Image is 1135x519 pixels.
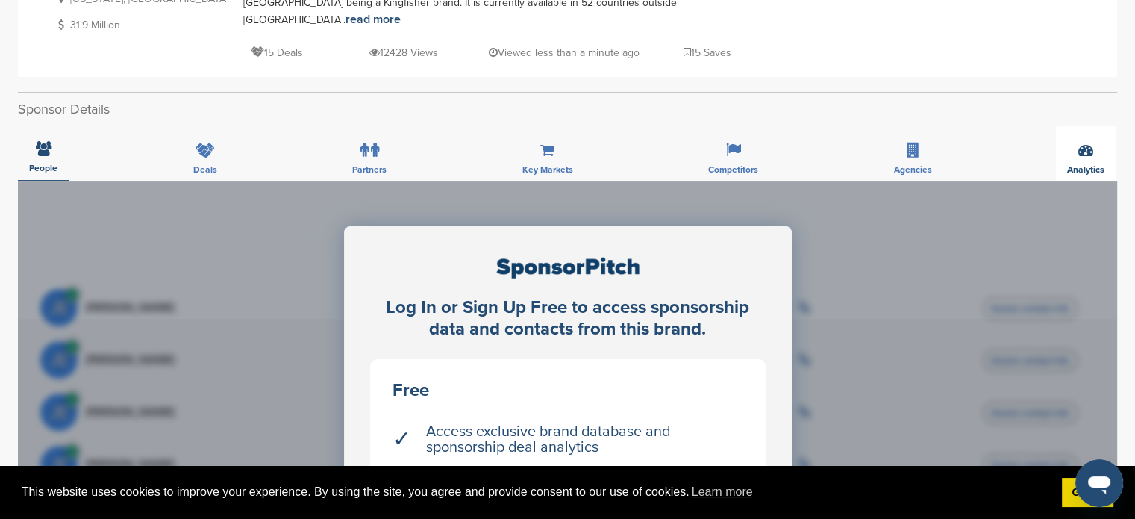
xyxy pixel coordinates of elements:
span: Competitors [708,165,758,174]
div: Log In or Sign Up Free to access sponsorship data and contacts from this brand. [370,297,766,341]
p: 15 Deals [251,43,303,62]
p: 15 Saves [684,43,731,62]
span: Deals [193,165,217,174]
p: Viewed less than a minute ago [489,43,640,62]
a: dismiss cookie message [1062,478,1113,508]
span: Analytics [1067,165,1104,174]
div: Free [393,382,743,400]
p: 12428 Views [369,43,438,62]
span: Partners [352,165,387,174]
span: This website uses cookies to improve your experience. By using the site, you agree and provide co... [22,481,1050,503]
p: 31.9 Million [51,16,228,34]
li: Access exclusive brand database and sponsorship deal analytics [393,417,743,463]
span: ✓ [393,432,411,447]
h2: Sponsor Details [18,99,1117,119]
a: read more [345,12,401,27]
span: Agencies [894,165,932,174]
a: learn more about cookies [690,481,755,503]
iframe: Button to launch messaging window [1075,459,1123,507]
span: People [29,164,57,173]
span: Key Markets [522,165,573,174]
